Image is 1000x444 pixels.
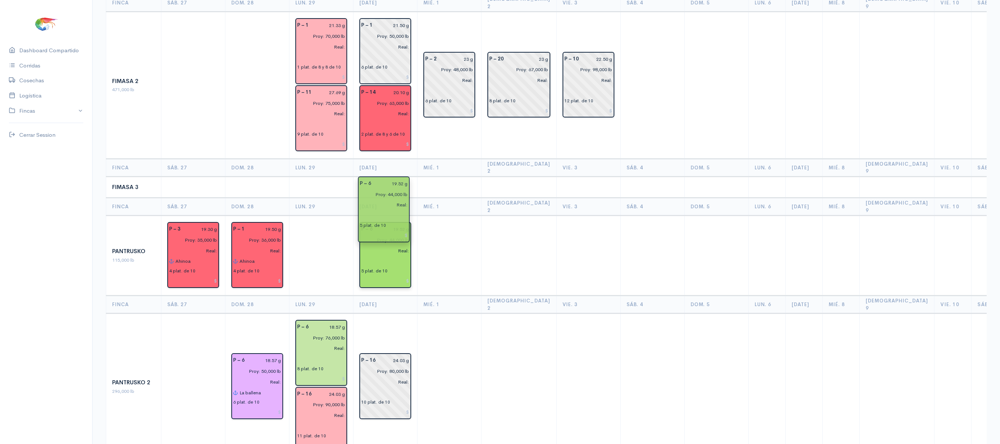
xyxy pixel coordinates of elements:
input: pescadas [165,245,217,256]
input: pescadas [421,75,473,86]
th: Dom. 28 [225,159,289,176]
th: Lun. 6 [748,198,785,216]
th: Mié. 1 [417,159,481,176]
input: estimadas [560,64,613,75]
th: Sáb. 27 [161,159,225,176]
div: Piscina: 1 Peso: 19.50 g Libras Proy: 36,000 lb Empacadora: Aquagold Gabarra: Ahinoa Plataformas:... [231,222,283,288]
div: Pantrusko 2 [112,378,155,387]
input: g [316,389,345,400]
input: pescadas [229,377,281,387]
input: $ [489,105,548,116]
th: Sáb. 27 [161,296,225,314]
th: Dom. 5 [684,198,748,216]
div: 8 plat. de 10 [297,365,323,372]
th: Mié. 1 [417,198,481,216]
input: g [249,224,281,235]
input: estimadas [293,31,345,42]
th: Sáb. 4 [620,296,684,314]
th: Finca [106,159,161,176]
th: Lun. 6 [748,296,785,314]
input: g [313,322,345,332]
th: [DEMOGRAPHIC_DATA] 9 [859,198,934,216]
input: g [508,54,548,64]
div: 6 plat. de 10 [425,97,452,104]
div: Piscina: 2 Peso: 23 g Libras Proy: 48,000 lb Empacadora: Sin asignar Plataformas: 6 plat. de 10 [423,52,475,118]
input: g [313,20,345,31]
div: Piscina: 3 Peso: 19.30 g Libras Proy: 35,000 lb Empacadora: Aquagold Gabarra: Ahinoa Plataformas:... [167,222,219,288]
input: estimadas [229,235,281,245]
th: Finca [106,198,161,216]
input: estimadas [293,400,345,410]
div: Piscina: 14 Peso: 20.10 g Libras Proy: 63,000 lb Empacadora: Aquagold Plataformas: 2 plat. de 8 y... [359,85,411,151]
div: P – 6 [229,355,249,366]
input: $ [361,275,409,286]
div: P – 1 [357,20,377,31]
input: g [380,355,409,366]
div: 8 plat. de 10 [489,97,516,104]
div: P – 2 [421,54,441,64]
th: [DATE] [785,296,822,314]
input: $ [361,407,409,417]
th: Sáb. 4 [620,159,684,176]
th: Mié. 1 [417,296,481,314]
input: pescadas [357,42,409,52]
div: 6 plat. de 10 [233,399,259,405]
th: [DATE] [785,159,822,176]
input: estimadas [357,31,409,42]
input: pescadas [293,343,345,354]
input: $ [425,105,473,116]
div: 10 plat. de 10 [361,399,390,405]
div: P – 6 [293,322,313,332]
div: Pantrusko [112,247,155,256]
th: [DATE] [353,198,417,216]
input: estimadas [357,366,409,377]
input: $ [233,407,281,417]
div: P – 16 [293,389,316,400]
input: $ [564,105,613,116]
th: Mié. 8 [822,159,859,176]
div: P – 14 [357,87,380,98]
div: P – 1 [229,224,249,235]
input: pescadas [485,75,548,86]
div: 11 plat. de 10 [297,433,326,439]
input: g [185,224,217,235]
input: g [380,87,409,98]
input: estimadas [421,64,473,75]
th: Vie. 10 [934,198,972,216]
span: 296,000 lb [112,388,134,394]
th: Dom. 28 [225,198,289,216]
input: g [441,54,473,64]
input: estimadas [485,64,548,75]
div: P – 6 [357,224,377,235]
th: Mié. 8 [822,198,859,216]
input: estimadas [293,332,345,343]
div: 6 plat. de 10 [361,64,387,70]
input: $ [297,139,345,149]
div: Piscina: 16 Peso: 24.03 g Libras Proy: 80,000 lb Empacadora: Sin asignar Plataformas: 10 plat. de 10 [359,353,411,419]
input: g [377,20,409,31]
th: [DATE] [785,198,822,216]
th: [DEMOGRAPHIC_DATA] 9 [859,159,934,176]
input: pescadas [229,245,281,256]
th: [DEMOGRAPHIC_DATA] 9 [859,296,934,314]
input: g [377,224,409,235]
span: 115,000 lb [112,257,134,263]
input: pescadas [357,109,409,119]
input: $ [297,373,345,384]
div: Piscina: 6 Peso: 19.52 g Libras Proy: 44,000 lb Empacadora: Expotuna Plataformas: 5 plat. de 10 [359,222,411,288]
th: Lun. 6 [748,159,785,176]
th: Dom. 5 [684,159,748,176]
th: Vie. 3 [556,296,620,314]
th: Vie. 3 [556,198,620,216]
div: 4 plat. de 10 [169,268,195,274]
div: Piscina: 6 Peso: 18.57 g Libras Proy: 76,000 lb Empacadora: Total Seafood Plataformas: 8 plat. de 10 [295,320,347,386]
input: estimadas [293,98,345,109]
input: g [583,54,613,64]
div: 5 plat. de 10 [361,268,387,274]
th: [DATE] [353,159,417,176]
div: Piscina: 6 Peso: 18.57 g Libras Proy: 50,000 lb Empacadora: Songa Gabarra: La ballena Plataformas... [231,353,283,419]
input: pescadas [357,245,409,256]
input: estimadas [165,235,217,245]
th: [DEMOGRAPHIC_DATA] 2 [481,198,557,216]
div: Piscina: 11 Peso: 27.69 g Libras Proy: 75,000 lb Empacadora: Promarisco Plataformas: 9 plat. de 10 [295,85,347,151]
